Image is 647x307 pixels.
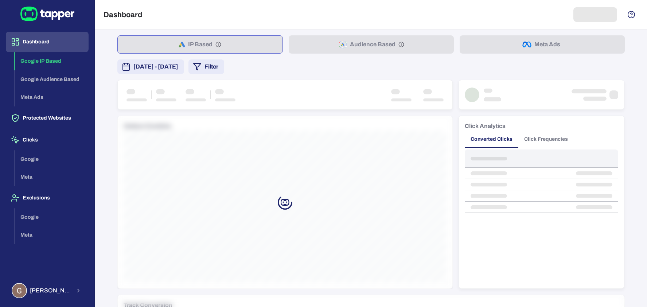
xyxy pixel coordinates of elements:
[6,194,89,201] a: Exclusions
[518,131,574,148] button: Click Frequencies
[465,122,506,131] h6: Click Analytics
[6,32,89,52] button: Dashboard
[6,280,89,301] button: Guillaume Lebelle[PERSON_NAME] Lebelle
[30,287,71,294] span: [PERSON_NAME] Lebelle
[104,10,142,19] h5: Dashboard
[12,284,26,298] img: Guillaume Lebelle
[117,59,184,74] button: [DATE] - [DATE]
[133,62,178,71] span: [DATE] - [DATE]
[465,131,518,148] button: Converted Clicks
[6,114,89,121] a: Protected Websites
[6,130,89,150] button: Clicks
[188,59,224,74] button: Filter
[6,188,89,208] button: Exclusions
[6,38,89,44] a: Dashboard
[6,136,89,143] a: Clicks
[6,108,89,128] button: Protected Websites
